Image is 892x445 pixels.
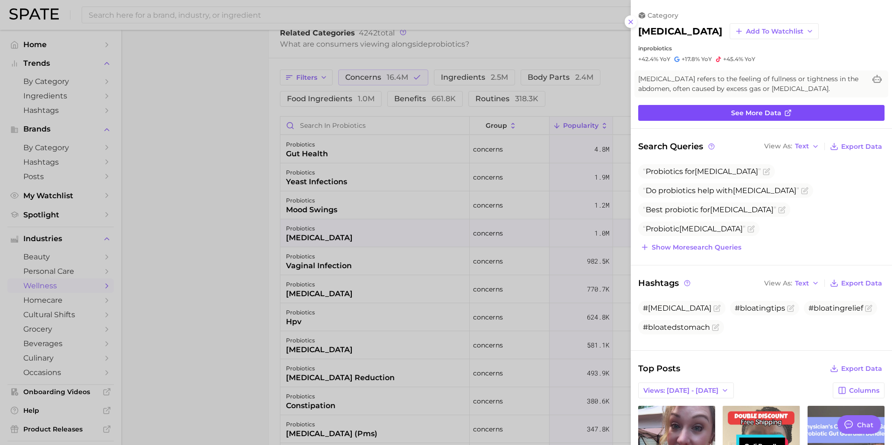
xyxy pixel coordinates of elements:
[643,45,672,52] span: probiotics
[660,56,670,63] span: YoY
[638,105,885,121] a: See more data
[643,186,799,195] span: Do probiotics help with
[746,28,803,35] span: Add to Watchlist
[638,362,680,375] span: Top Posts
[745,56,755,63] span: YoY
[638,26,722,37] h2: [MEDICAL_DATA]
[747,225,755,233] button: Flag as miscategorized or irrelevant
[841,279,882,287] span: Export Data
[764,144,792,149] span: View As
[778,206,786,214] button: Flag as miscategorized or irrelevant
[648,11,678,20] span: category
[701,56,712,63] span: YoY
[733,186,796,195] span: [MEDICAL_DATA]
[833,382,885,398] button: Columns
[735,304,785,313] span: #bloatingtips
[638,241,744,254] button: Show moresearch queries
[762,140,822,153] button: View AsText
[763,168,770,175] button: Flag as miscategorized or irrelevant
[828,362,885,375] button: Export Data
[841,143,882,151] span: Export Data
[652,243,741,251] span: Show more search queries
[679,224,743,233] span: [MEDICAL_DATA]
[865,305,872,312] button: Flag as miscategorized or irrelevant
[713,305,721,312] button: Flag as miscategorized or irrelevant
[801,187,808,195] button: Flag as miscategorized or irrelevant
[787,305,794,312] button: Flag as miscategorized or irrelevant
[695,167,758,176] span: [MEDICAL_DATA]
[643,323,710,332] span: #bloatedstomach
[731,109,781,117] span: See more data
[638,56,658,63] span: +42.4%
[841,365,882,373] span: Export Data
[828,277,885,290] button: Export Data
[712,324,719,331] button: Flag as miscategorized or irrelevant
[764,281,792,286] span: View As
[638,382,734,398] button: Views: [DATE] - [DATE]
[762,277,822,289] button: View AsText
[849,387,879,395] span: Columns
[638,140,716,153] span: Search Queries
[643,167,761,176] span: Probiotics for
[795,281,809,286] span: Text
[638,45,885,52] div: in
[643,205,776,214] span: Best probiotic for
[710,205,774,214] span: [MEDICAL_DATA]
[643,387,718,395] span: Views: [DATE] - [DATE]
[682,56,700,63] span: +17.8%
[643,224,746,233] span: Probiotic
[808,304,863,313] span: #bloatingrelief
[638,74,866,94] span: [MEDICAL_DATA] refers to the feeling of fullness or tightness in the abdomen, often caused by exc...
[723,56,743,63] span: +45.4%
[638,277,692,290] span: Hashtags
[643,304,711,313] span: #[MEDICAL_DATA]
[795,144,809,149] span: Text
[730,23,819,39] button: Add to Watchlist
[828,140,885,153] button: Export Data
